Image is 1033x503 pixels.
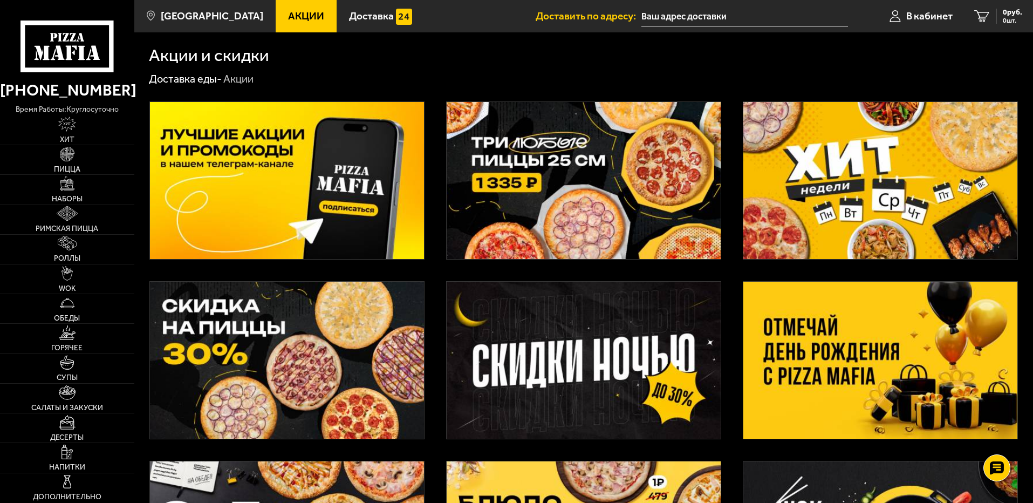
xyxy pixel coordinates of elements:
span: Новолитовская улица, 4, подъезд 1 [641,6,848,26]
span: Супы [57,374,78,382]
span: Доставить по адресу: [536,11,641,21]
span: Десерты [50,434,84,441]
span: Наборы [52,195,83,203]
span: Римская пицца [36,225,98,233]
input: Ваш адрес доставки [641,6,848,26]
h1: Акции и скидки [149,47,269,64]
span: WOK [59,285,76,293]
span: Обеды [54,315,80,322]
div: Акции [223,72,254,86]
span: 0 руб. [1003,9,1022,16]
span: Горячее [51,344,83,352]
span: Пицца [54,166,80,173]
span: 0 шт. [1003,17,1022,24]
span: Акции [288,11,324,21]
span: В кабинет [906,11,953,21]
span: Хит [60,136,74,144]
span: Доставка [349,11,394,21]
span: Роллы [54,255,80,262]
span: Напитки [49,464,85,471]
span: [GEOGRAPHIC_DATA] [161,11,263,21]
a: Доставка еды- [149,72,222,85]
span: Салаты и закуски [31,404,103,412]
img: 15daf4d41897b9f0e9f617042186c801.svg [396,9,412,25]
span: Дополнительно [33,493,101,501]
